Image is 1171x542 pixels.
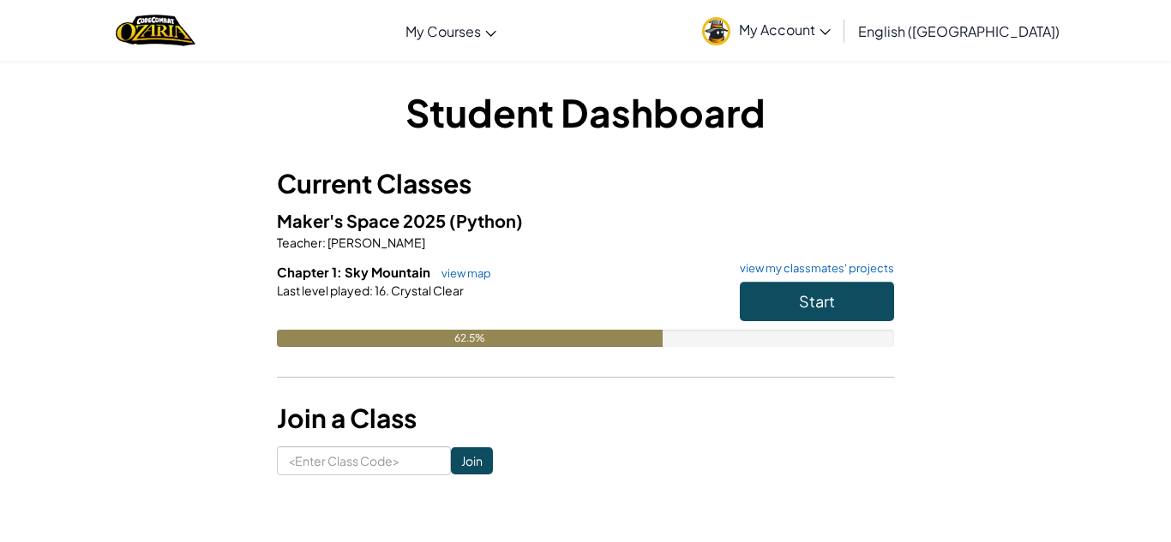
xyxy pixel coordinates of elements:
button: Start [740,282,894,321]
span: (Python) [449,210,523,231]
h3: Join a Class [277,399,894,438]
input: <Enter Class Code> [277,446,451,475]
span: : [322,235,326,250]
a: view my classmates' projects [731,263,894,274]
span: 16. [373,283,389,298]
a: view map [433,266,491,280]
span: English ([GEOGRAPHIC_DATA]) [858,22,1060,40]
h1: Student Dashboard [277,86,894,139]
a: English ([GEOGRAPHIC_DATA]) [850,8,1068,54]
span: Start [799,291,835,311]
img: Home [116,13,195,48]
a: Ozaria by CodeCombat logo [116,13,195,48]
span: Maker's Space 2025 [277,210,449,231]
span: [PERSON_NAME] [326,235,425,250]
span: Crystal Clear [389,283,464,298]
a: My Account [694,3,839,57]
span: My Courses [405,22,481,40]
span: : [369,283,373,298]
div: 62.5% [277,330,663,347]
span: My Account [739,21,831,39]
img: avatar [702,17,730,45]
input: Join [451,447,493,474]
span: Last level played [277,283,369,298]
span: Chapter 1: Sky Mountain [277,264,433,280]
a: My Courses [397,8,505,54]
span: Teacher [277,235,322,250]
h3: Current Classes [277,164,894,203]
